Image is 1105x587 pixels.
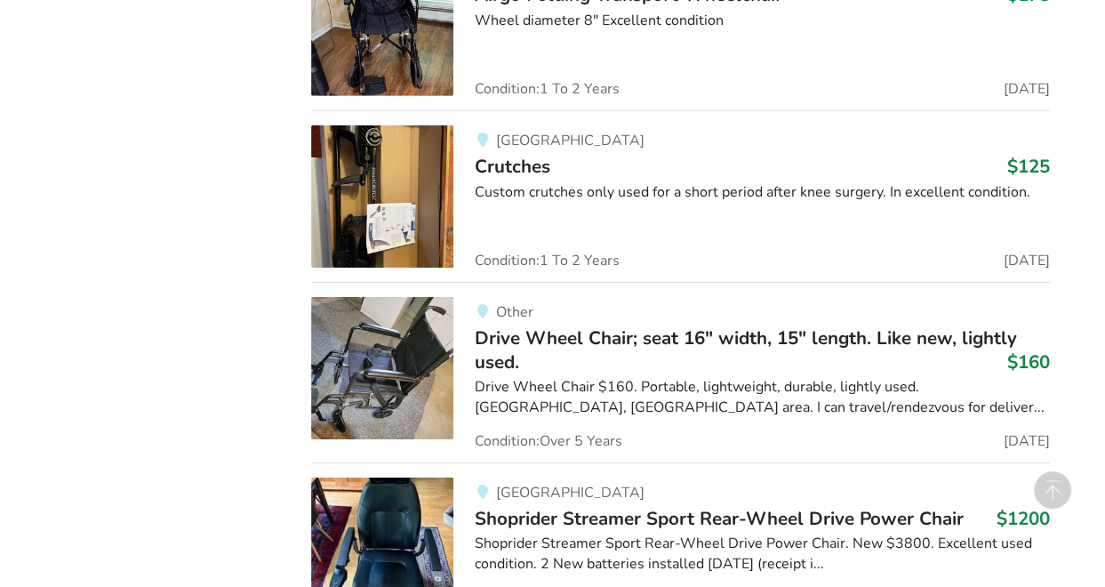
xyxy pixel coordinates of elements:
span: Other [495,302,532,322]
a: mobility-crutches[GEOGRAPHIC_DATA]Crutches$125Custom crutches only used for a short period after ... [311,110,1050,282]
h3: $160 [1007,350,1050,374]
span: [DATE] [1004,253,1050,268]
span: [GEOGRAPHIC_DATA] [495,131,644,150]
div: Shoprider Streamer Sport Rear-Wheel Drive Power Chair. New $3800. Excellent used condition. 2 New... [475,534,1050,575]
span: Drive Wheel Chair; seat 16" width, 15" length. Like new, lightly used. [475,326,1017,374]
div: Drive Wheel Chair $160. Portable, lightweight, durable, lightly used. [GEOGRAPHIC_DATA], [GEOGRAP... [475,377,1050,418]
h3: $1200 [997,507,1050,530]
div: Wheel diameter 8" Excellent condition [475,11,1050,31]
span: Condition: Over 5 Years [475,434,622,448]
span: Shoprider Streamer Sport Rear-Wheel Drive Power Chair [475,506,964,531]
span: Crutches [475,154,550,179]
div: Custom crutches only used for a short period after knee surgery. In excellent condition. [475,182,1050,203]
h3: $125 [1007,155,1050,178]
span: Condition: 1 To 2 Years [475,82,620,96]
a: mobility-drive wheel chair; seat 16" width, 15" length. like new, lightly used.OtherDrive Wheel C... [311,282,1050,462]
span: [DATE] [1004,434,1050,448]
span: [DATE] [1004,82,1050,96]
img: mobility-crutches [311,125,453,268]
span: Condition: 1 To 2 Years [475,253,620,268]
span: [GEOGRAPHIC_DATA] [495,483,644,503]
img: mobility-drive wheel chair; seat 16" width, 15" length. like new, lightly used. [311,297,453,439]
